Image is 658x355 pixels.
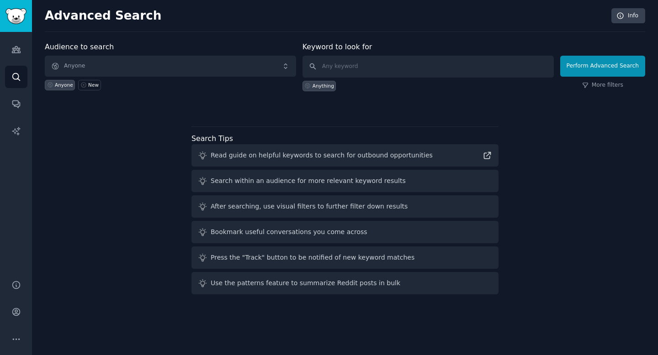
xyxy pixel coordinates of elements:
a: New [78,80,101,90]
label: Keyword to look for [302,42,372,51]
div: Use the patterns feature to summarize Reddit posts in bulk [211,278,400,288]
div: Bookmark useful conversations you come across [211,227,367,237]
div: Search within an audience for more relevant keyword results [211,176,406,186]
button: Anyone [45,56,296,77]
a: More filters [582,81,623,89]
button: Perform Advanced Search [560,56,645,77]
div: Anything [313,83,334,89]
a: Info [611,8,645,24]
div: Press the "Track" button to be notified of new keyword matches [211,253,414,262]
input: Any keyword [302,56,554,78]
div: Anyone [55,82,73,88]
label: Audience to search [45,42,114,51]
div: After searching, use visual filters to further filter down results [211,202,408,211]
img: GummySearch logo [5,8,27,24]
div: New [88,82,99,88]
label: Search Tips [191,134,233,143]
div: Read guide on helpful keywords to search for outbound opportunities [211,151,433,160]
h2: Advanced Search [45,9,606,23]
